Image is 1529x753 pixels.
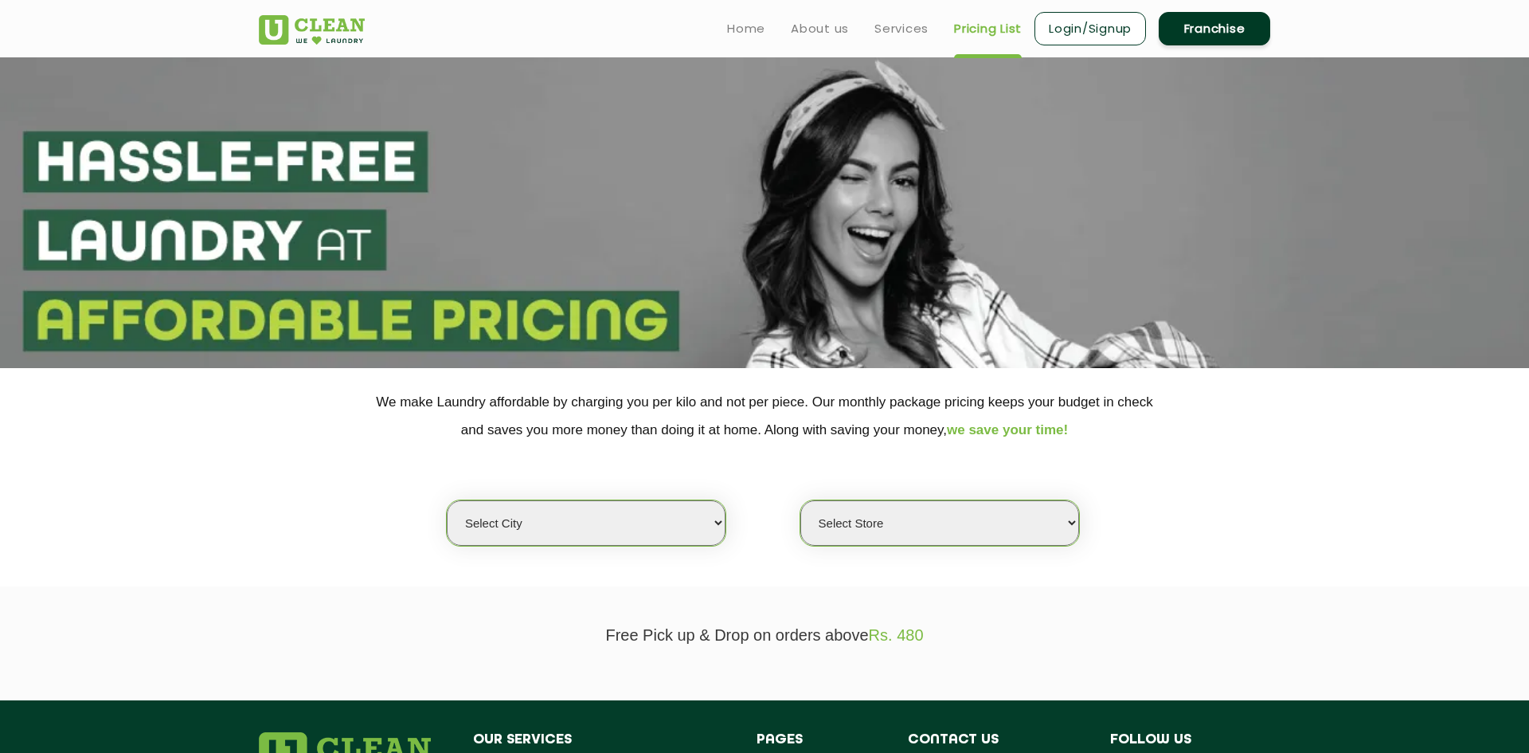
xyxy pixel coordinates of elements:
a: About us [791,19,849,38]
a: Franchise [1159,12,1270,45]
a: Services [874,19,929,38]
p: We make Laundry affordable by charging you per kilo and not per piece. Our monthly package pricin... [259,388,1270,444]
span: we save your time! [947,422,1068,437]
p: Free Pick up & Drop on orders above [259,626,1270,645]
a: Login/Signup [1034,12,1146,45]
span: Rs. 480 [869,626,924,644]
a: Pricing List [954,19,1022,38]
img: UClean Laundry and Dry Cleaning [259,15,365,45]
a: Home [727,19,765,38]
